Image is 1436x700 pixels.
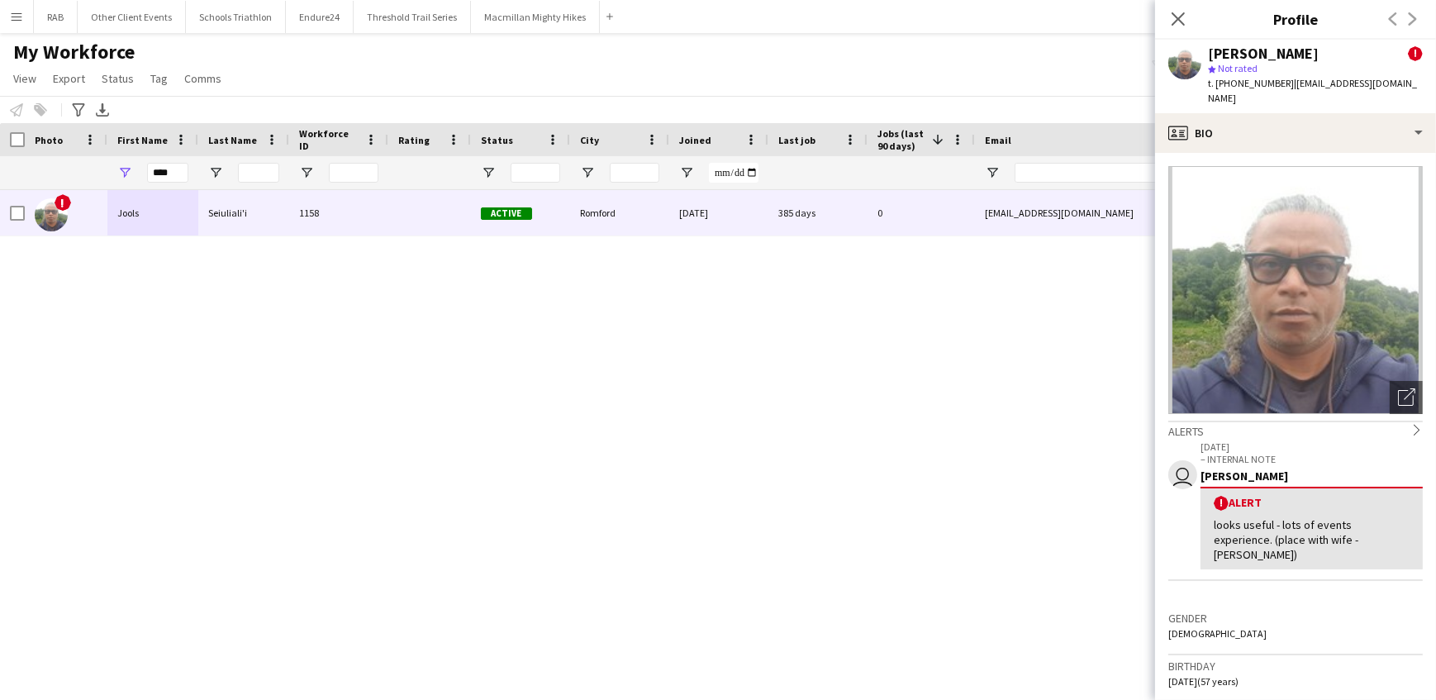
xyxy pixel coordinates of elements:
span: Status [481,134,513,146]
app-action-btn: Export XLSX [93,100,112,120]
h3: Gender [1168,611,1423,626]
p: [DATE] [1201,440,1423,453]
a: Tag [144,68,174,89]
div: looks useful - lots of events experience. (place with wife - [PERSON_NAME]) [1214,517,1410,563]
div: [DATE] [669,190,768,236]
span: First Name [117,134,168,146]
span: Joined [679,134,711,146]
span: Export [53,71,85,86]
button: Open Filter Menu [481,165,496,180]
img: Crew avatar or photo [1168,166,1423,414]
button: Open Filter Menu [208,165,223,180]
span: Tag [150,71,168,86]
div: [EMAIL_ADDRESS][DOMAIN_NAME] [975,190,1305,236]
input: Email Filter Input [1015,163,1296,183]
span: Last Name [208,134,257,146]
span: Active [481,207,532,220]
span: [DEMOGRAPHIC_DATA] [1168,627,1267,640]
span: City [580,134,599,146]
div: Seiuliali'i [198,190,289,236]
span: Last job [778,134,815,146]
div: Jools [107,190,198,236]
div: [PERSON_NAME] [1201,469,1423,483]
div: Romford [570,190,669,236]
input: Last Name Filter Input [238,163,279,183]
button: Macmillan Mighty Hikes [471,1,600,33]
button: Open Filter Menu [985,165,1000,180]
span: Jobs (last 90 days) [877,127,925,152]
span: t. [PHONE_NUMBER] [1208,77,1294,89]
p: – INTERNAL NOTE [1201,453,1423,465]
div: [PERSON_NAME] [1208,46,1319,61]
div: Alert [1214,495,1410,511]
button: Other Client Events [78,1,186,33]
span: [DATE] (57 years) [1168,675,1239,688]
span: Comms [184,71,221,86]
div: 0 [868,190,975,236]
span: Photo [35,134,63,146]
span: ! [55,194,71,211]
span: Rating [398,134,430,146]
div: 1158 [289,190,388,236]
img: Jools Seiuliali [35,198,68,231]
div: 385 days [768,190,868,236]
span: ! [1408,46,1423,61]
span: Status [102,71,134,86]
input: Status Filter Input [511,163,560,183]
button: Schools Triathlon [186,1,286,33]
span: Email [985,134,1011,146]
button: Endure24 [286,1,354,33]
h3: Profile [1155,8,1436,30]
input: First Name Filter Input [147,163,188,183]
a: Status [95,68,140,89]
a: View [7,68,43,89]
button: Open Filter Menu [580,165,595,180]
input: City Filter Input [610,163,659,183]
button: RAB [34,1,78,33]
a: Comms [178,68,228,89]
a: Export [46,68,92,89]
h3: Birthday [1168,659,1423,674]
span: Not rated [1218,62,1258,74]
span: ! [1214,496,1229,511]
span: My Workforce [13,40,135,64]
input: Workforce ID Filter Input [329,163,378,183]
span: View [13,71,36,86]
button: Open Filter Menu [299,165,314,180]
input: Joined Filter Input [709,163,758,183]
div: Alerts [1168,421,1423,439]
app-action-btn: Advanced filters [69,100,88,120]
button: Threshold Trail Series [354,1,471,33]
span: | [EMAIL_ADDRESS][DOMAIN_NAME] [1208,77,1417,104]
button: Open Filter Menu [679,165,694,180]
div: Open photos pop-in [1390,381,1423,414]
button: Open Filter Menu [117,165,132,180]
span: Workforce ID [299,127,359,152]
div: Bio [1155,113,1436,153]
